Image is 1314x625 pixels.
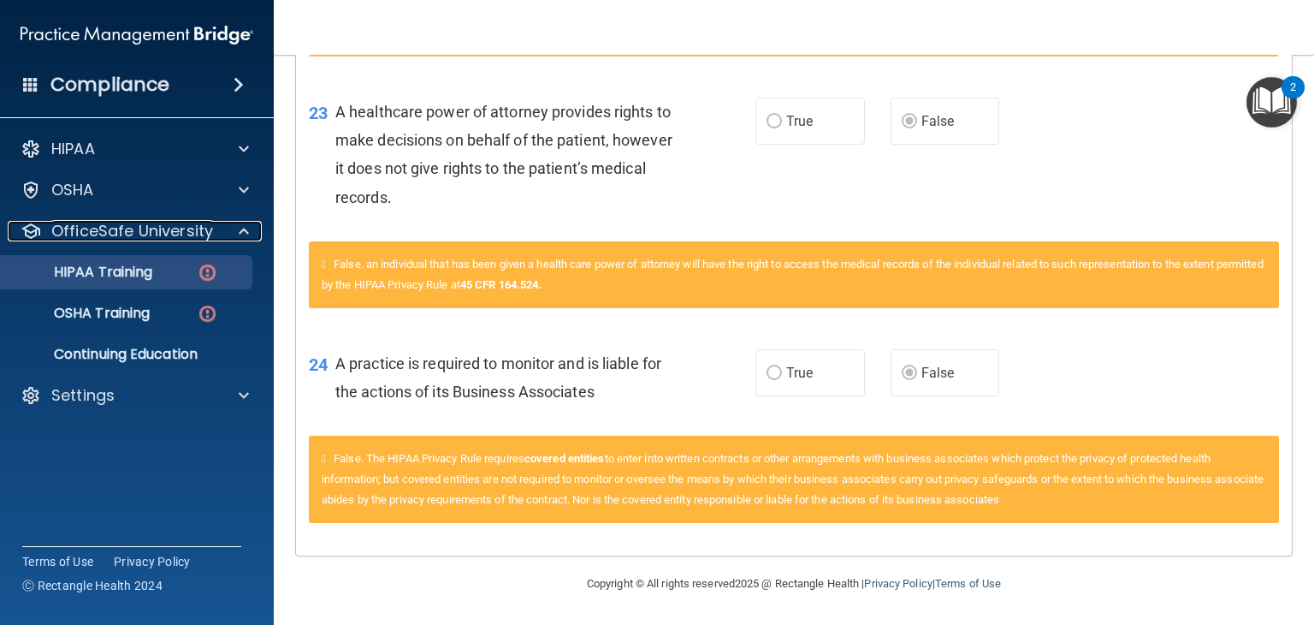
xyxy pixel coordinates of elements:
p: Continuing Education [11,346,245,363]
span: 23 [309,103,328,123]
span: Ⓒ Rectangle Health 2024 [22,577,163,594]
a: OSHA [21,180,249,200]
p: Settings [51,385,115,406]
p: OfficeSafe University [51,221,213,241]
span: A healthcare power of attorney provides rights to make decisions on behalf of the patient, howeve... [335,103,672,206]
span: A practice is required to monitor and is liable for the actions of its Business Associates [335,354,661,401]
a: Privacy Policy [864,577,932,590]
input: True [766,367,782,380]
span: True [786,113,813,129]
a: Terms of Use [935,577,1001,590]
img: danger-circle.6113f641.png [197,262,218,283]
a: Privacy Policy [114,553,191,570]
input: True [766,116,782,128]
span: False. The HIPAA Privacy Rule requires to enter into written contracts or other arrangements with... [322,452,1264,506]
a: 45 CFR 164.524. [460,278,542,291]
input: False [902,367,917,380]
span: False [921,365,955,381]
a: OfficeSafe University [21,221,249,241]
p: OSHA Training [11,305,150,322]
img: danger-circle.6113f641.png [197,303,218,324]
button: Open Resource Center, 2 new notifications [1246,77,1297,128]
p: OSHA [51,180,94,200]
img: PMB logo [21,18,253,52]
h4: Compliance [50,73,169,97]
a: Terms of Use [22,553,93,570]
span: False. an individual that has been given a health care power of attorney will have the right to a... [322,258,1264,291]
div: 2 [1290,87,1296,110]
div: Copyright © All rights reserved 2025 @ Rectangle Health | | [482,557,1106,611]
a: Settings [21,385,249,406]
p: HIPAA [51,139,95,159]
a: HIPAA [21,139,249,159]
span: False [921,113,955,129]
a: covered entities [524,452,605,465]
p: HIPAA Training [11,264,152,281]
input: False [902,116,917,128]
span: 24 [309,354,328,375]
span: True [786,365,813,381]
